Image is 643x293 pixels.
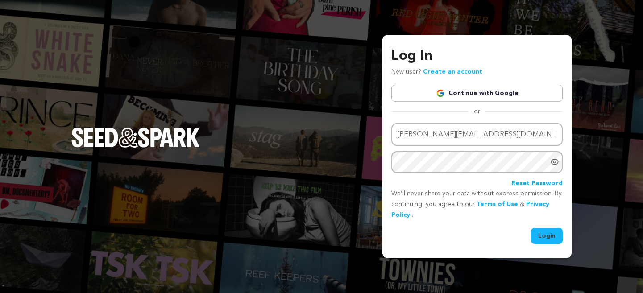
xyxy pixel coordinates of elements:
input: Email address [391,123,563,146]
h3: Log In [391,45,563,67]
a: Privacy Policy [391,201,549,218]
img: Seed&Spark Logo [71,128,200,147]
p: We’ll never share your data without express permission. By continuing, you agree to our & . [391,189,563,220]
img: Google logo [436,89,445,98]
span: or [469,107,485,116]
a: Reset Password [511,178,563,189]
a: Continue with Google [391,85,563,102]
a: Show password as plain text. Warning: this will display your password on the screen. [550,157,559,166]
a: Seed&Spark Homepage [71,128,200,165]
button: Login [531,228,563,244]
a: Terms of Use [477,201,518,207]
p: New user? [391,67,482,78]
a: Create an account [423,69,482,75]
